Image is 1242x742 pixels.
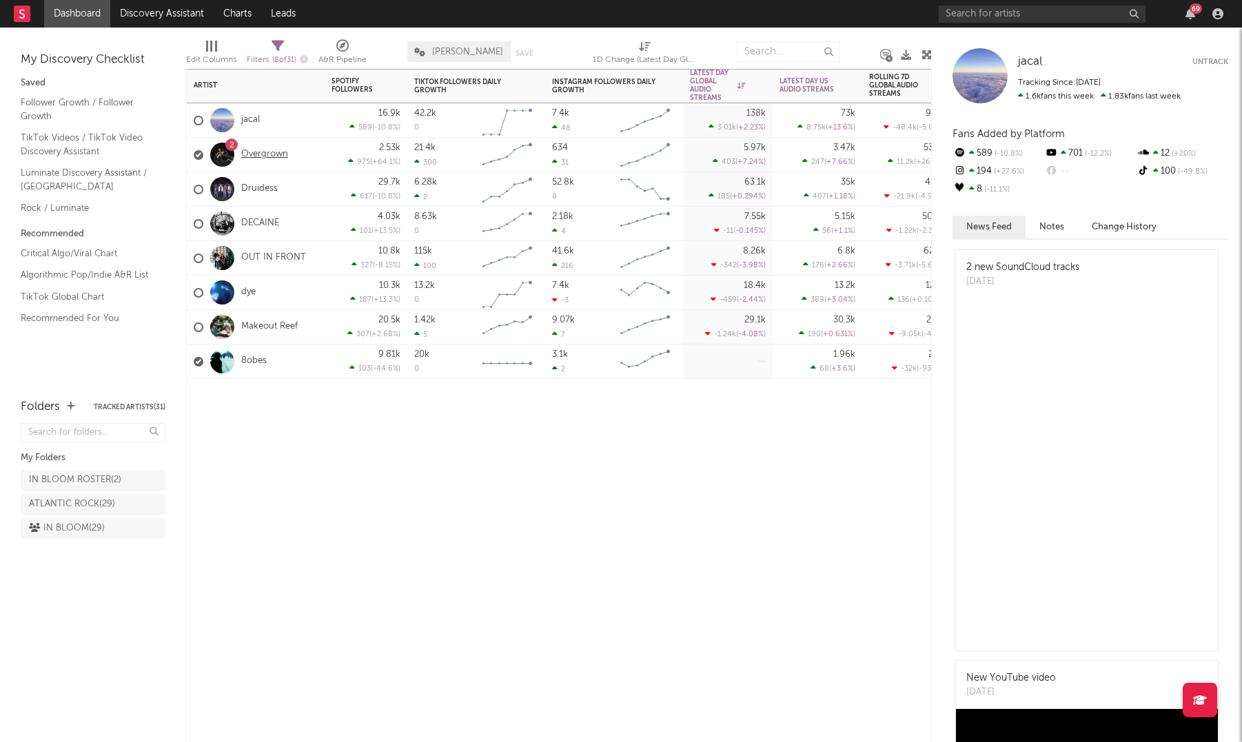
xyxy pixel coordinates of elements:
[241,114,260,126] a: jacal
[371,331,398,338] span: +2.68 %
[828,193,853,200] span: +1.18 %
[349,123,400,132] div: ( )
[917,193,943,200] span: -4.98 %
[803,260,855,269] div: ( )
[614,103,676,138] svg: Chart title
[241,252,306,264] a: OUT IN FRONT
[826,296,853,304] span: +3.04 %
[593,34,696,74] div: 1D Change (Latest Day Global Audio Streams)
[552,350,568,359] div: 3.1k
[746,109,766,118] div: 138k
[414,192,427,201] div: 2
[552,281,569,290] div: 7.4k
[318,34,367,74] div: A&R Pipeline
[1078,216,1170,238] button: Change History
[1018,79,1101,87] span: Tracking Since: [DATE]
[593,52,696,68] div: 1D Change (Latest Day Global Audio Streams)
[802,157,855,166] div: ( )
[992,150,1023,158] span: -10.8 %
[476,172,538,207] svg: Chart title
[826,262,853,269] span: +2.66 %
[1026,216,1078,238] button: Notes
[1137,145,1228,163] div: 12
[414,247,432,256] div: 115k
[709,123,766,132] div: ( )
[953,181,1044,198] div: 8
[926,109,945,118] div: 915k
[1170,150,1196,158] span: +20 %
[414,178,437,187] div: 6.28k
[476,344,538,379] svg: Chart title
[744,281,766,290] div: 18.4k
[272,56,296,64] span: ( 8 of 31 )
[835,212,855,221] div: 5.15k
[833,143,855,152] div: 3.47k
[21,450,165,466] div: My Folders
[552,364,565,373] div: 2
[811,364,855,373] div: ( )
[186,52,236,68] div: Edit Columns
[888,157,945,166] div: ( )
[811,296,824,304] span: 389
[714,331,736,338] span: -1.24k
[414,143,436,152] div: 21.4k
[737,158,764,166] span: +7.24 %
[797,123,855,132] div: ( )
[351,226,400,235] div: ( )
[614,310,676,344] svg: Chart title
[247,52,308,69] div: Filters
[94,404,165,411] button: Tracked Artists(31)
[21,494,165,515] a: ATLANTIC ROCK(29)
[1044,145,1136,163] div: 701
[332,77,380,94] div: Spotify Followers
[709,192,766,200] div: ( )
[717,124,736,132] span: 3.01k
[919,124,943,132] span: -5.02 %
[897,296,910,304] span: 136
[901,365,917,373] span: -32k
[373,365,398,373] span: -44.6 %
[705,329,766,338] div: ( )
[347,329,400,338] div: ( )
[898,331,922,338] span: -9.05k
[833,316,855,324] div: 30.3k
[552,109,569,118] div: 7.4k
[822,227,831,235] span: 56
[806,124,826,132] span: 8.75k
[29,520,105,537] div: IN BLOOM ( 29 )
[828,124,853,132] span: +13.6 %
[841,178,855,187] div: 35k
[21,75,165,92] div: Saved
[925,178,945,187] div: 418k
[1044,163,1136,181] div: --
[414,330,427,339] div: 5
[552,158,569,167] div: 31
[476,310,538,344] svg: Chart title
[247,34,308,74] div: Filters(8 of 31)
[897,158,914,166] span: 11.2k
[1137,163,1228,181] div: 100
[744,178,766,187] div: 63.1k
[893,124,917,132] span: -48.4k
[374,296,398,304] span: +13.3 %
[895,227,917,235] span: -1.22k
[516,50,533,57] button: Save
[744,212,766,221] div: 7.55k
[1192,55,1228,69] button: Untrack
[476,103,538,138] svg: Chart title
[714,226,766,235] div: ( )
[552,78,655,94] div: Instagram Followers Daily Growth
[953,216,1026,238] button: News Feed
[360,262,373,269] span: 327
[953,163,1044,181] div: 194
[21,52,165,68] div: My Discovery Checklist
[414,124,419,132] div: 0
[414,281,435,290] div: 13.2k
[918,262,943,269] span: -5.64 %
[813,226,855,235] div: ( )
[21,95,152,123] a: Follower Growth / Follower Growth
[1083,150,1112,158] span: -12.2 %
[552,193,557,200] div: 0
[732,193,764,200] span: +0.294 %
[723,227,733,235] span: -11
